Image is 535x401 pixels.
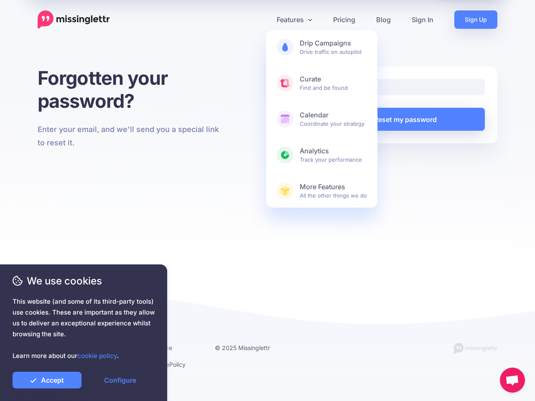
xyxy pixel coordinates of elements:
[323,10,366,29] a: Pricing
[86,372,155,388] a: Configure
[13,372,82,388] a: Accept
[215,343,291,353] li: © 2025 Missinglettr
[266,10,323,29] a: Features
[300,111,367,127] span: Coordinate your strategy
[266,30,377,208] div: Features
[326,108,485,131] button: Reset my password
[300,183,367,199] span: All the other things we do
[266,66,377,100] a: CurateFind and be found
[38,123,222,150] p: Enter your email, and we'll send you a special link to reset it.
[300,183,367,191] b: More Features
[300,147,367,155] b: Analytics
[454,10,497,29] a: Sign Up
[300,75,367,84] b: Curate
[300,75,367,91] span: Find and be found
[401,10,444,29] a: Sign In
[266,138,377,172] a: AnalyticsTrack your performance
[300,39,367,48] b: Drip Campaigns
[77,352,117,360] a: cookie policy
[500,368,525,393] div: Open chat
[300,147,367,163] span: Track your performance
[13,274,155,288] span: We use cookies
[300,39,367,56] span: Drive traffic on autopilot
[266,174,377,208] a: More FeaturesAll the other things we do
[300,111,367,119] b: Calendar
[266,102,377,136] a: CalendarCoordinate your strategy
[266,30,377,64] a: Drip CampaignsDrive traffic on autopilot
[366,10,401,29] a: Blog
[13,296,155,361] span: This website (and some of its third-party tools) use cookies. These are important as they allow u...
[38,66,222,112] h1: Forgotten your password?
